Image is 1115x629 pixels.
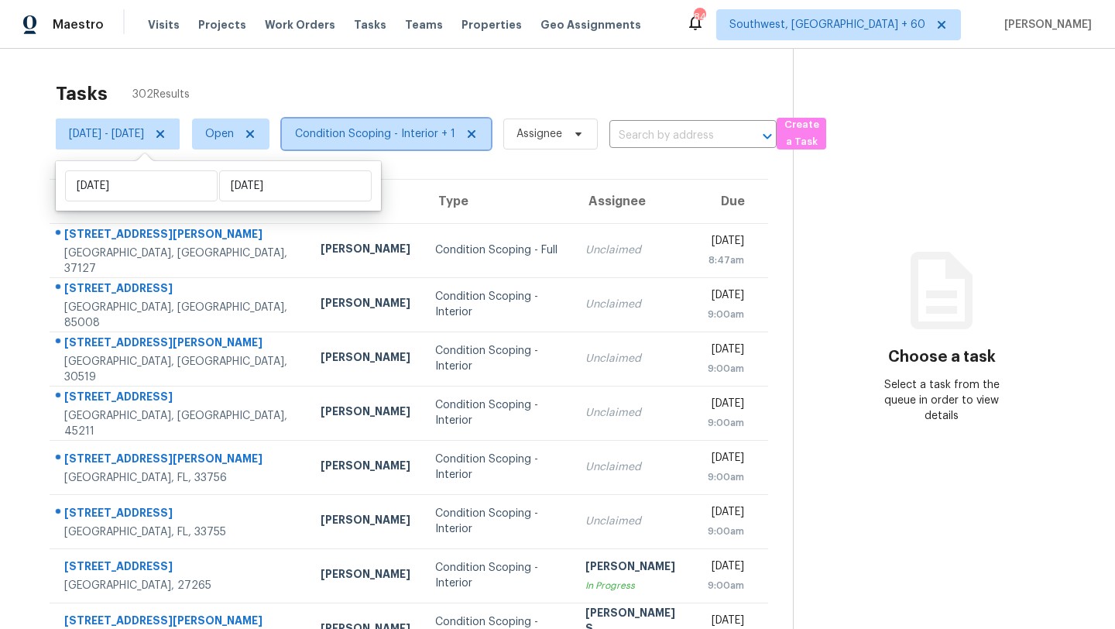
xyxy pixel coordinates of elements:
div: [STREET_ADDRESS] [64,559,296,578]
div: [STREET_ADDRESS] [64,280,296,300]
th: Address [50,180,308,223]
div: Unclaimed [585,242,683,258]
div: [GEOGRAPHIC_DATA], FL, 33755 [64,524,296,540]
div: [PERSON_NAME] [321,458,410,477]
input: Search by address [609,124,733,148]
div: Unclaimed [585,459,683,475]
div: Unclaimed [585,351,683,366]
span: Geo Assignments [540,17,641,33]
div: 9:00am [708,361,744,376]
span: Condition Scoping - Interior + 1 [295,126,455,142]
div: [PERSON_NAME] [321,512,410,531]
div: [STREET_ADDRESS][PERSON_NAME] [64,335,296,354]
div: [PERSON_NAME] [321,241,410,260]
div: 841 [694,9,705,25]
span: Create a Task [784,116,818,152]
span: Visits [148,17,180,33]
div: [GEOGRAPHIC_DATA], 27265 [64,578,296,593]
h3: Choose a task [888,349,996,365]
div: [DATE] [708,233,744,253]
div: [PERSON_NAME] [321,295,410,314]
div: 9:00am [708,469,744,485]
span: Work Orders [265,17,335,33]
div: [STREET_ADDRESS][PERSON_NAME] [64,451,296,470]
div: Unclaimed [585,405,683,421]
div: [DATE] [708,396,744,415]
div: 9:00am [708,307,744,322]
span: Tasks [354,19,386,30]
input: Start date [65,170,218,201]
div: [GEOGRAPHIC_DATA], [GEOGRAPHIC_DATA], 30519 [64,354,296,385]
div: Condition Scoping - Interior [435,397,560,428]
div: [DATE] [708,342,744,361]
div: [GEOGRAPHIC_DATA], [GEOGRAPHIC_DATA], 45211 [64,408,296,439]
input: End date [219,170,372,201]
div: [PERSON_NAME] [321,349,410,369]
div: 9:00am [708,524,744,539]
div: [DATE] [708,504,744,524]
div: Condition Scoping - Full [435,242,560,258]
span: Assignee [516,126,562,142]
h2: Tasks [56,86,108,101]
div: [GEOGRAPHIC_DATA], [GEOGRAPHIC_DATA], 85008 [64,300,296,331]
div: Unclaimed [585,514,683,529]
span: Projects [198,17,246,33]
div: [GEOGRAPHIC_DATA], [GEOGRAPHIC_DATA], 37127 [64,246,296,277]
span: Teams [405,17,443,33]
button: Open [756,125,778,147]
span: [DATE] - [DATE] [69,126,144,142]
div: 8:47am [708,253,744,268]
div: 9:00am [708,578,744,593]
div: Condition Scoping - Interior [435,289,560,320]
div: Select a task from the queue in order to view details [868,377,1017,424]
div: [STREET_ADDRESS] [64,389,296,408]
th: Type [423,180,572,223]
div: [DATE] [708,287,744,307]
div: Condition Scoping - Interior [435,506,560,537]
button: Create a Task [777,118,826,150]
span: Properties [461,17,522,33]
th: Assignee [573,180,695,223]
span: [PERSON_NAME] [998,17,1092,33]
span: Open [205,126,234,142]
span: Southwest, [GEOGRAPHIC_DATA] + 60 [729,17,925,33]
div: Unclaimed [585,297,683,312]
div: Condition Scoping - Interior [435,560,560,591]
div: In Progress [585,578,683,593]
div: [PERSON_NAME] [321,404,410,423]
div: Condition Scoping - Interior [435,452,560,483]
div: [STREET_ADDRESS] [64,505,296,524]
div: [PERSON_NAME] [585,559,683,578]
span: Maestro [53,17,104,33]
span: 302 Results [132,87,190,102]
div: 9:00am [708,415,744,431]
div: [PERSON_NAME] [321,566,410,586]
div: [STREET_ADDRESS][PERSON_NAME] [64,226,296,246]
div: [DATE] [708,450,744,469]
div: [GEOGRAPHIC_DATA], FL, 33756 [64,470,296,486]
th: Due [695,180,768,223]
div: [DATE] [708,559,744,578]
div: Condition Scoping - Interior [435,343,560,374]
